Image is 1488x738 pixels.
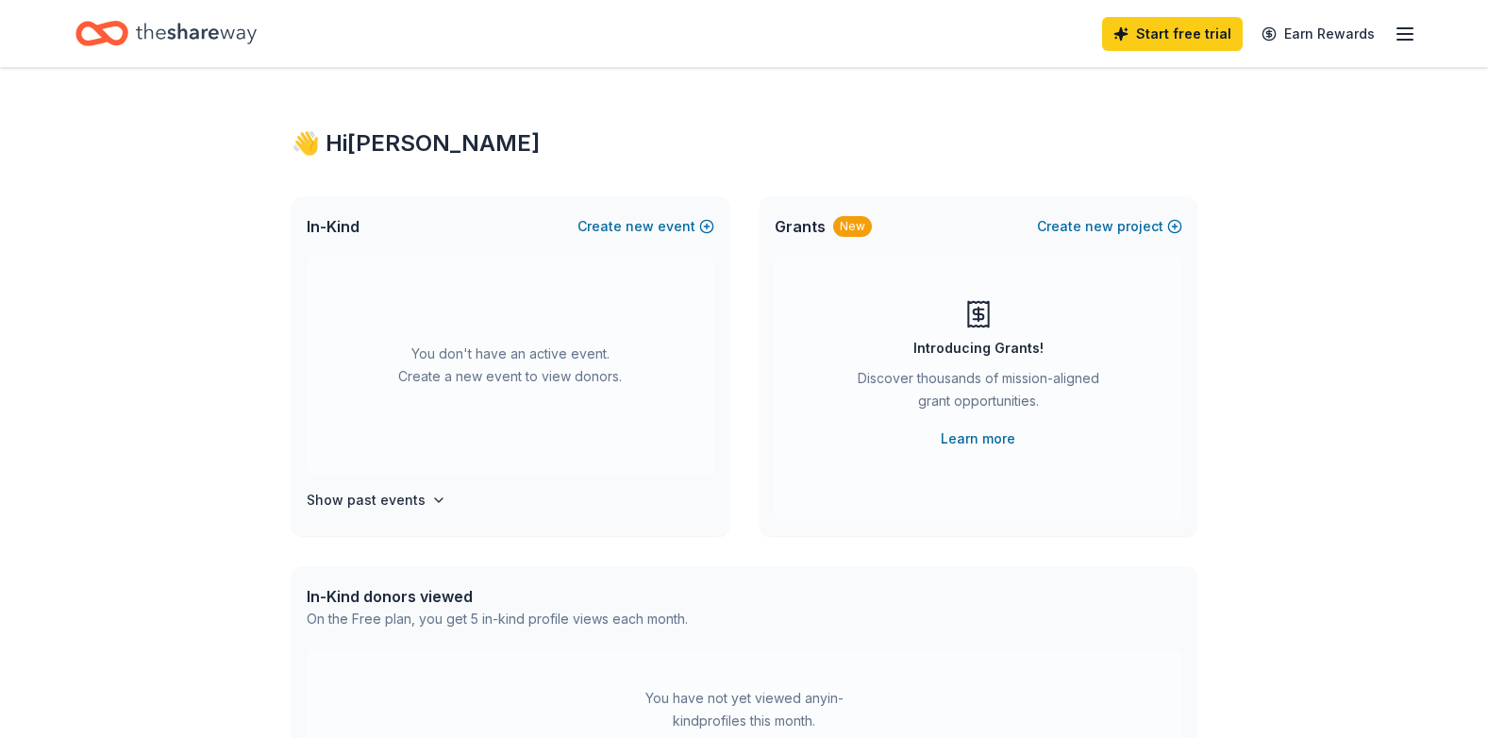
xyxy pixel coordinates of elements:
[75,11,257,56] a: Home
[307,215,359,238] span: In-Kind
[577,215,714,238] button: Createnewevent
[913,337,1044,360] div: Introducing Grants!
[941,428,1015,450] a: Learn more
[626,215,654,238] span: new
[1250,17,1386,51] a: Earn Rewards
[775,215,826,238] span: Grants
[1102,17,1243,51] a: Start free trial
[307,608,688,630] div: On the Free plan, you get 5 in-kind profile views each month.
[307,585,688,608] div: In-Kind donors viewed
[833,216,872,237] div: New
[627,687,862,732] div: You have not yet viewed any in-kind profiles this month.
[307,257,714,474] div: You don't have an active event. Create a new event to view donors.
[307,489,426,512] h4: Show past events
[307,489,446,512] button: Show past events
[1037,215,1182,238] button: Createnewproject
[1085,215,1113,238] span: new
[292,128,1197,159] div: 👋 Hi [PERSON_NAME]
[850,367,1107,420] div: Discover thousands of mission-aligned grant opportunities.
